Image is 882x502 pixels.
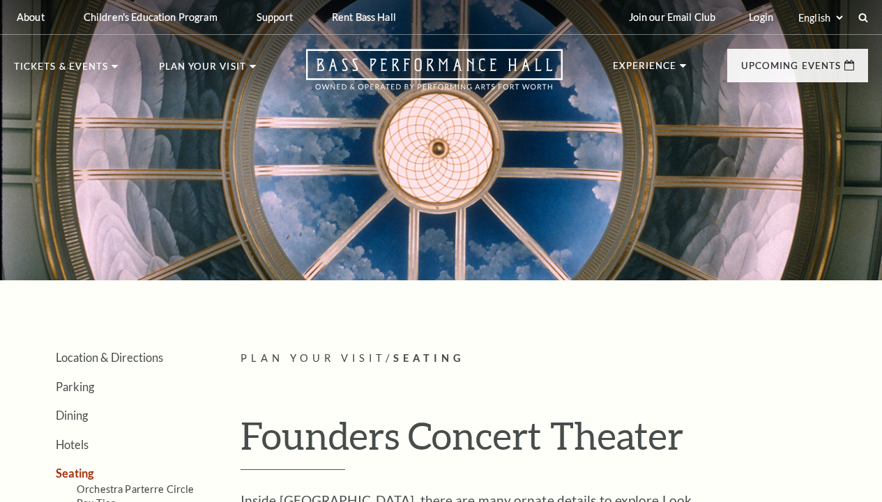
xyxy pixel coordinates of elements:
p: Plan Your Visit [159,62,246,79]
p: Children's Education Program [84,11,218,23]
a: Hotels [56,438,89,451]
p: Experience [613,61,677,78]
a: Orchestra Parterre Circle [77,483,195,495]
a: Location & Directions [56,351,163,364]
a: Seating [56,466,94,480]
h1: Founders Concert Theater [241,413,868,470]
p: Support [257,11,293,23]
p: About [17,11,45,23]
p: Upcoming Events [741,61,841,78]
a: Parking [56,380,94,393]
span: Seating [393,352,465,364]
select: Select: [796,11,845,24]
a: Dining [56,409,88,422]
p: / [241,350,868,367]
p: Rent Bass Hall [332,11,396,23]
p: Tickets & Events [14,62,108,79]
span: Plan Your Visit [241,352,386,364]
